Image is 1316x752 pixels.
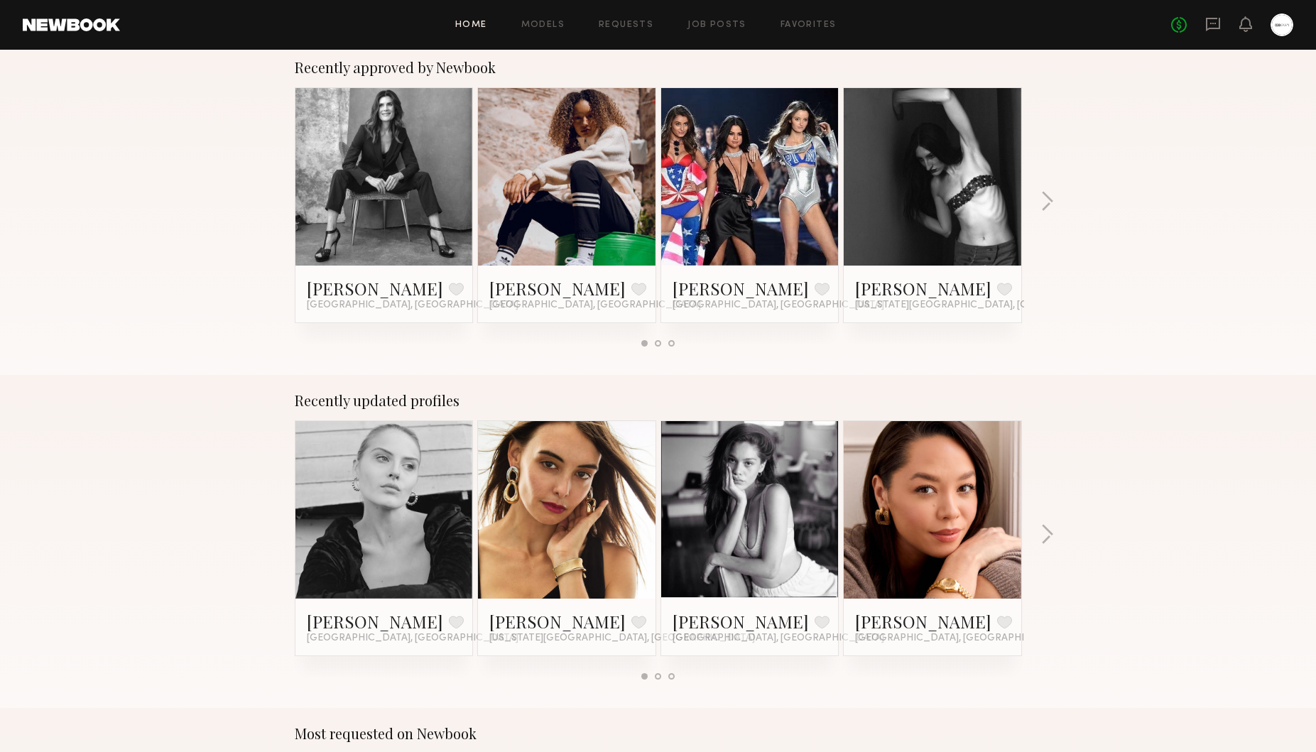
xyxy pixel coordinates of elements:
[855,300,1121,311] span: [US_STATE][GEOGRAPHIC_DATA], [GEOGRAPHIC_DATA]
[855,277,991,300] a: [PERSON_NAME]
[781,21,837,30] a: Favorites
[855,633,1067,644] span: [GEOGRAPHIC_DATA], [GEOGRAPHIC_DATA]
[489,633,755,644] span: [US_STATE][GEOGRAPHIC_DATA], [GEOGRAPHIC_DATA]
[307,300,518,311] span: [GEOGRAPHIC_DATA], [GEOGRAPHIC_DATA]
[295,392,1022,409] div: Recently updated profiles
[673,300,884,311] span: [GEOGRAPHIC_DATA], [GEOGRAPHIC_DATA]
[307,610,443,633] a: [PERSON_NAME]
[455,21,487,30] a: Home
[673,277,809,300] a: [PERSON_NAME]
[687,21,746,30] a: Job Posts
[295,725,1022,742] div: Most requested on Newbook
[295,59,1022,76] div: Recently approved by Newbook
[489,610,626,633] a: [PERSON_NAME]
[489,277,626,300] a: [PERSON_NAME]
[521,21,565,30] a: Models
[599,21,653,30] a: Requests
[673,633,884,644] span: [GEOGRAPHIC_DATA], [GEOGRAPHIC_DATA]
[673,610,809,633] a: [PERSON_NAME]
[489,300,701,311] span: [GEOGRAPHIC_DATA], [GEOGRAPHIC_DATA]
[307,633,518,644] span: [GEOGRAPHIC_DATA], [GEOGRAPHIC_DATA]
[307,277,443,300] a: [PERSON_NAME]
[855,610,991,633] a: [PERSON_NAME]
